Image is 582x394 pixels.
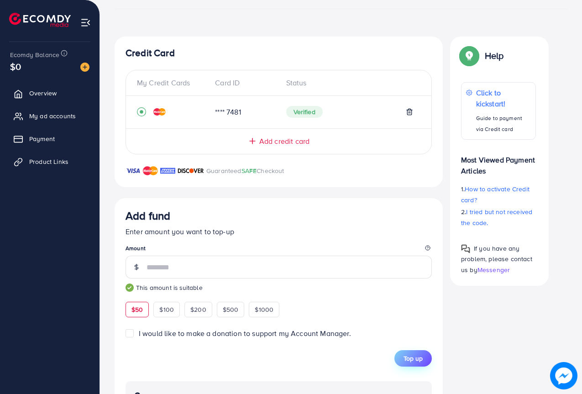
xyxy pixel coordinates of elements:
[7,130,93,148] a: Payment
[476,87,531,109] p: Click to kickstart!
[461,206,536,228] p: 2.
[461,184,536,205] p: 1.
[178,165,204,176] img: brand
[7,84,93,102] a: Overview
[153,108,166,116] img: credit
[126,283,432,292] small: This amount is suitable
[550,362,577,389] img: image
[139,328,351,338] span: I would like to make a donation to support my Account Manager.
[461,244,470,253] img: Popup guide
[7,107,93,125] a: My ad accounts
[143,165,158,176] img: brand
[461,47,477,64] img: Popup guide
[279,78,421,88] div: Status
[206,165,284,176] p: Guaranteed Checkout
[80,63,89,72] img: image
[476,113,531,135] p: Guide to payment via Credit card
[126,284,134,292] img: guide
[126,47,432,59] h4: Credit Card
[461,207,532,227] span: I tried but not received the code.
[126,209,170,222] h3: Add fund
[137,107,146,116] svg: record circle
[223,305,239,314] span: $500
[477,265,510,274] span: Messenger
[10,50,59,59] span: Ecomdy Balance
[29,157,68,166] span: Product Links
[29,111,76,121] span: My ad accounts
[208,78,278,88] div: Card ID
[241,166,257,175] span: SAFE
[137,78,208,88] div: My Credit Cards
[286,106,323,118] span: Verified
[461,184,530,205] span: How to activate Credit card?
[10,60,21,73] span: $0
[9,13,71,27] img: logo
[255,305,273,314] span: $1000
[126,226,432,237] p: Enter amount you want to top-up
[485,50,504,61] p: Help
[29,134,55,143] span: Payment
[404,354,423,363] span: Top up
[131,305,143,314] span: $50
[160,165,175,176] img: brand
[159,305,174,314] span: $100
[126,165,141,176] img: brand
[461,147,536,176] p: Most Viewed Payment Articles
[80,17,91,28] img: menu
[7,152,93,171] a: Product Links
[461,244,532,274] span: If you have any problem, please contact us by
[126,244,432,256] legend: Amount
[394,350,432,367] button: Top up
[190,305,206,314] span: $200
[259,136,309,147] span: Add credit card
[29,89,57,98] span: Overview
